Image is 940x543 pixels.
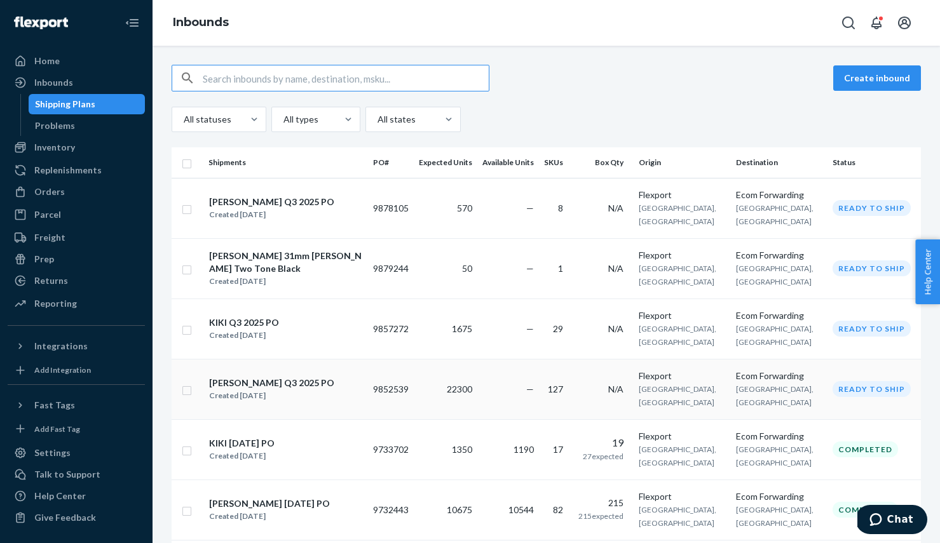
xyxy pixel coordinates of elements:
span: 1675 [452,323,472,334]
td: 9857272 [368,298,414,359]
a: Problems [29,116,146,136]
span: 50 [462,263,472,274]
div: Created [DATE] [209,450,275,462]
span: N/A [608,263,623,274]
div: Prep [34,253,54,265]
div: Freight [34,231,65,244]
div: Integrations [34,340,88,352]
span: 215 expected [578,511,623,521]
span: 10675 [447,504,472,515]
span: 1350 [452,444,472,455]
span: [GEOGRAPHIC_DATA], [GEOGRAPHIC_DATA] [639,445,716,467]
a: Parcel [8,204,145,225]
button: Open account menu [892,10,917,36]
div: Give Feedback [34,511,96,524]
button: Open notifications [864,10,889,36]
td: 9733702 [368,419,414,479]
div: Created [DATE] [209,510,330,523]
div: Flexport [639,370,725,382]
span: [GEOGRAPHIC_DATA], [GEOGRAPHIC_DATA] [639,505,716,528]
a: Inbounds [173,15,229,29]
button: Close Navigation [119,10,145,36]
div: Add Integration [34,365,91,375]
a: Shipping Plans [29,94,146,114]
div: Settings [34,446,71,459]
div: Returns [34,274,68,287]
span: 8 [558,203,563,213]
div: Replenishments [34,164,102,177]
span: [GEOGRAPHIC_DATA], [GEOGRAPHIC_DATA] [639,384,716,407]
iframe: Opens a widget where you can chat to one of our agents [857,505,927,537]
input: All statuses [182,113,184,126]
div: Orders [34,185,65,198]
button: Talk to Support [8,464,145,485]
ol: breadcrumbs [163,4,239,41]
span: [GEOGRAPHIC_DATA], [GEOGRAPHIC_DATA] [639,324,716,347]
th: Destination [731,147,828,178]
div: Completed [833,502,898,518]
a: Prep [8,249,145,269]
div: Flexport [639,189,725,201]
a: Inventory [8,137,145,158]
th: SKUs [539,147,573,178]
span: 82 [553,504,563,515]
span: 17 [553,444,563,455]
span: [GEOGRAPHIC_DATA], [GEOGRAPHIC_DATA] [736,384,814,407]
input: All types [282,113,283,126]
div: Reporting [34,297,77,310]
td: 9878105 [368,178,414,238]
button: Integrations [8,336,145,356]
td: 9732443 [368,479,414,540]
span: [GEOGRAPHIC_DATA], [GEOGRAPHIC_DATA] [639,203,716,226]
span: [GEOGRAPHIC_DATA], [GEOGRAPHIC_DATA] [736,445,814,467]
input: All states [376,113,378,126]
button: Create inbound [833,65,921,91]
span: — [526,384,534,394]
a: Help Center [8,486,145,506]
a: Freight [8,227,145,248]
div: [PERSON_NAME] Q3 2025 PO [209,377,334,389]
span: — [526,203,534,213]
th: Origin [634,147,730,178]
div: Home [34,55,60,67]
div: Ecom Forwarding [736,430,822,443]
button: Open Search Box [836,10,861,36]
button: Help Center [915,239,940,304]
span: N/A [608,384,623,394]
div: Created [DATE] [209,275,362,288]
div: Ready to ship [833,321,911,337]
button: Fast Tags [8,395,145,415]
a: Home [8,51,145,71]
th: Box Qty [573,147,634,178]
div: Ecom Forwarding [736,370,822,382]
span: [GEOGRAPHIC_DATA], [GEOGRAPHIC_DATA] [736,203,814,226]
span: 29 [553,323,563,334]
div: Inventory [34,141,75,154]
span: [GEOGRAPHIC_DATA], [GEOGRAPHIC_DATA] [736,505,814,528]
img: Flexport logo [14,17,68,29]
span: [GEOGRAPHIC_DATA], [GEOGRAPHIC_DATA] [639,264,716,286]
th: Status [828,147,921,178]
a: Orders [8,182,145,202]
th: Shipments [203,147,368,178]
a: Add Integration [8,361,145,379]
div: KIKI [DATE] PO [209,437,275,450]
span: 1190 [514,444,534,455]
span: N/A [608,323,623,334]
div: Created [DATE] [209,208,334,221]
div: Flexport [639,309,725,322]
span: 127 [548,384,563,394]
div: Problems [35,119,75,132]
div: Ready to ship [833,260,911,276]
a: Inbounds [8,72,145,93]
span: [GEOGRAPHIC_DATA], [GEOGRAPHIC_DATA] [736,264,814,286]
div: Completed [833,441,898,457]
td: 9852539 [368,359,414,419]
button: Give Feedback [8,507,145,528]
div: Help Center [34,490,86,502]
span: N/A [608,203,623,213]
span: 10544 [508,504,534,515]
div: Ready to ship [833,200,911,216]
div: Ready to ship [833,381,911,397]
